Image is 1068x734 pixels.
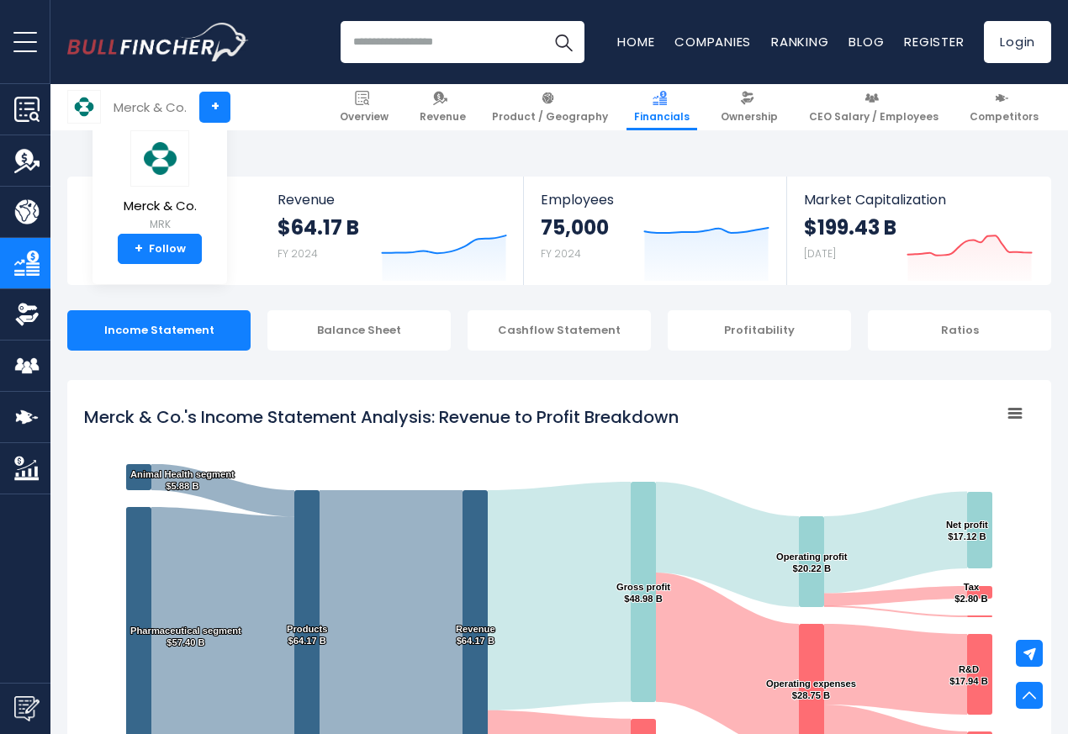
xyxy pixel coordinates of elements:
text: R&D $17.94 B [949,664,987,686]
tspan: Merck & Co.'s Income Statement Analysis: Revenue to Profit Breakdown [84,405,679,429]
text: Operating profit $20.22 B [776,552,848,573]
a: CEO Salary / Employees [801,84,946,130]
button: Search [542,21,584,63]
span: Merck & Co. [124,199,197,214]
a: Revenue $64.17 B FY 2024 [261,177,524,285]
a: Blog [849,33,884,50]
span: Financials [634,110,690,124]
img: MRK logo [68,91,100,123]
small: MRK [124,217,197,232]
span: Competitors [970,110,1039,124]
text: Pharmaceutical segment $57.40 B [130,626,241,647]
text: Gross profit $48.98 B [616,582,670,604]
div: Ratios [868,310,1051,351]
img: MRK logo [130,130,189,187]
img: Bullfincher logo [67,23,249,61]
span: Ownership [721,110,778,124]
text: Products $64.17 B [287,624,328,646]
a: + [199,92,230,123]
a: Market Capitalization $199.43 B [DATE] [787,177,1049,285]
text: Net profit $17.12 B [946,520,988,541]
small: FY 2024 [278,246,318,261]
a: +Follow [118,234,202,264]
strong: $64.17 B [278,214,359,240]
a: Product / Geography [484,84,616,130]
text: Operating expenses $28.75 B [766,679,856,700]
a: Merck & Co. MRK [123,129,198,235]
small: FY 2024 [541,246,581,261]
span: Revenue [420,110,466,124]
a: Go to homepage [67,23,248,61]
a: Overview [332,84,396,130]
a: Register [904,33,964,50]
strong: 75,000 [541,214,609,240]
span: Market Capitalization [804,192,1033,208]
span: Employees [541,192,769,208]
a: Login [984,21,1051,63]
text: Tax $2.80 B [954,582,987,604]
a: Ownership [713,84,785,130]
div: Profitability [668,310,851,351]
a: Revenue [412,84,473,130]
strong: $199.43 B [804,214,896,240]
div: Merck & Co. [114,98,187,117]
span: Revenue [278,192,507,208]
span: Overview [340,110,389,124]
a: Employees 75,000 FY 2024 [524,177,785,285]
text: Revenue $64.17 B [456,624,495,646]
a: Competitors [962,84,1046,130]
a: Home [617,33,654,50]
span: Product / Geography [492,110,608,124]
div: Balance Sheet [267,310,451,351]
div: Income Statement [67,310,251,351]
small: [DATE] [804,246,836,261]
a: Financials [627,84,697,130]
span: CEO Salary / Employees [809,110,938,124]
text: Animal Health segment $5.88 B [130,469,235,491]
div: Cashflow Statement [468,310,651,351]
a: Ranking [771,33,828,50]
a: Companies [674,33,751,50]
img: Ownership [14,302,40,327]
strong: + [135,241,143,256]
